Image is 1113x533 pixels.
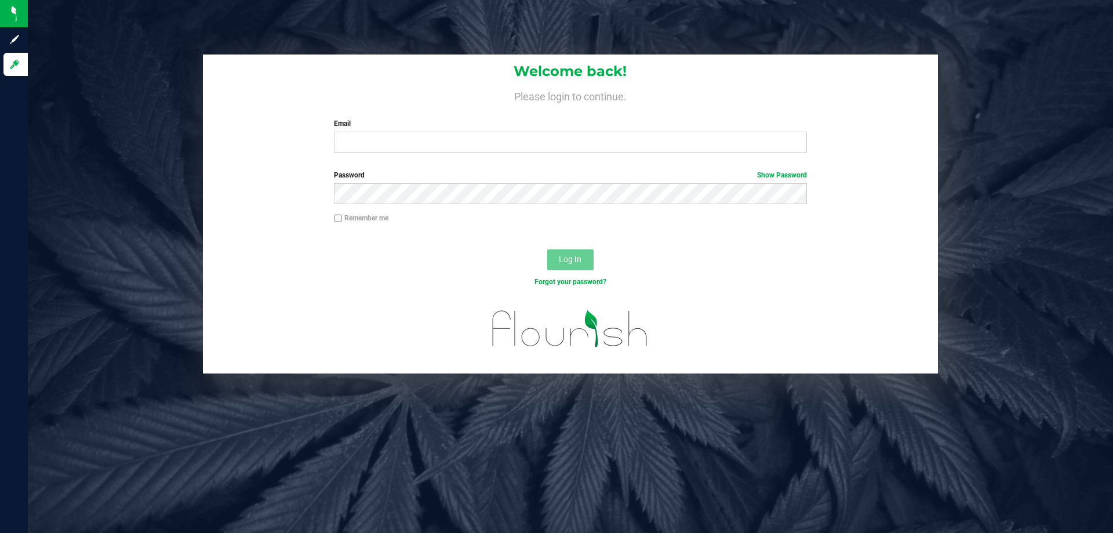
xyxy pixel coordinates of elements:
[757,171,807,179] a: Show Password
[334,213,388,223] label: Remember me
[334,215,342,223] input: Remember me
[9,59,20,70] inline-svg: Log in
[203,64,938,79] h1: Welcome back!
[559,255,581,264] span: Log In
[334,118,806,129] label: Email
[9,34,20,45] inline-svg: Sign up
[334,171,365,179] span: Password
[478,299,662,358] img: flourish_logo.svg
[203,88,938,102] h4: Please login to continue.
[547,249,594,270] button: Log In
[534,278,606,286] a: Forgot your password?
